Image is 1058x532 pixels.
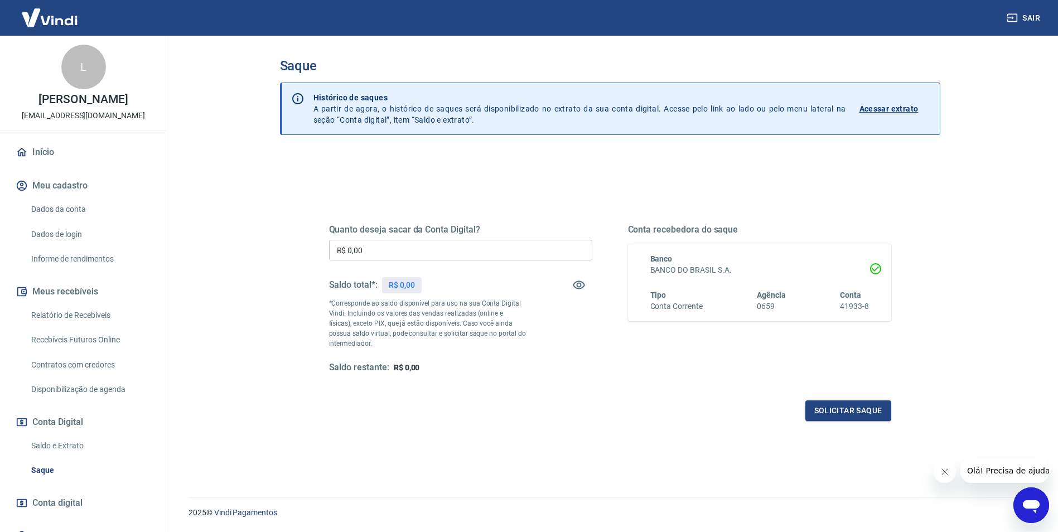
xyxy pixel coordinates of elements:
div: L [61,45,106,89]
span: Conta [840,291,861,299]
a: Informe de rendimentos [27,248,153,270]
span: Banco [650,254,673,263]
button: Conta Digital [13,410,153,434]
h3: Saque [280,58,940,74]
p: A partir de agora, o histórico de saques será disponibilizado no extrato da sua conta digital. Ac... [313,92,846,125]
p: [PERSON_NAME] [38,94,128,105]
h6: BANCO DO BRASIL S.A. [650,264,869,276]
a: Dados de login [27,223,153,246]
p: 2025 © [189,507,1031,519]
a: Relatório de Recebíveis [27,304,153,327]
h6: Conta Corrente [650,301,703,312]
h5: Quanto deseja sacar da Conta Digital? [329,224,592,235]
h5: Saldo restante: [329,362,389,374]
span: Olá! Precisa de ajuda? [7,8,94,17]
img: Vindi [13,1,86,35]
a: Saque [27,459,153,482]
a: Contratos com credores [27,354,153,376]
p: [EMAIL_ADDRESS][DOMAIN_NAME] [22,110,145,122]
span: Conta digital [32,495,83,511]
p: Histórico de saques [313,92,846,103]
h5: Conta recebedora do saque [628,224,891,235]
a: Vindi Pagamentos [214,508,277,517]
span: R$ 0,00 [394,363,420,372]
a: Conta digital [13,491,153,515]
iframe: Fechar mensagem [934,461,956,483]
iframe: Botão para abrir a janela de mensagens [1013,487,1049,523]
button: Meu cadastro [13,173,153,198]
button: Sair [1004,8,1045,28]
span: Agência [757,291,786,299]
a: Saldo e Extrato [27,434,153,457]
h6: 0659 [757,301,786,312]
p: Acessar extrato [859,103,919,114]
p: R$ 0,00 [389,279,415,291]
button: Meus recebíveis [13,279,153,304]
span: Tipo [650,291,666,299]
a: Recebíveis Futuros Online [27,328,153,351]
a: Início [13,140,153,165]
h5: Saldo total*: [329,279,378,291]
p: *Corresponde ao saldo disponível para uso na sua Conta Digital Vindi. Incluindo os valores das ve... [329,298,526,349]
iframe: Mensagem da empresa [960,458,1049,483]
a: Dados da conta [27,198,153,221]
a: Disponibilização de agenda [27,378,153,401]
button: Solicitar saque [805,400,891,421]
a: Acessar extrato [859,92,931,125]
h6: 41933-8 [840,301,869,312]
